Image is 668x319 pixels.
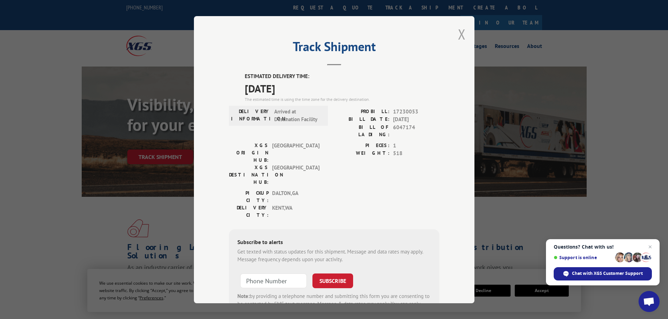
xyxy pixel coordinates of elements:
span: KENT , WA [272,204,319,219]
div: by providing a telephone number and submitting this form you are consenting to be contacted by SM... [237,292,431,316]
span: 17230053 [393,108,439,116]
div: Subscribe to alerts [237,237,431,248]
span: [GEOGRAPHIC_DATA] [272,164,319,186]
div: Get texted with status updates for this shipment. Message and data rates may apply. Message frequ... [237,248,431,263]
span: 6047174 [393,123,439,138]
span: Arrived at Destination Facility [274,108,322,123]
span: DALTON , GA [272,189,319,204]
div: Chat with XGS Customer Support [554,267,652,280]
label: PROBILL: [334,108,390,116]
label: DELIVERY CITY: [229,204,269,219]
button: Close modal [458,25,466,43]
label: DELIVERY INFORMATION: [231,108,271,123]
label: XGS DESTINATION HUB: [229,164,269,186]
span: [GEOGRAPHIC_DATA] [272,141,319,164]
strong: Note: [237,292,250,299]
input: Phone Number [240,273,307,288]
label: ESTIMATED DELIVERY TIME: [245,72,439,81]
label: BILL OF LADING: [334,123,390,138]
span: 518 [393,150,439,158]
h2: Track Shipment [229,42,439,55]
label: PIECES: [334,141,390,150]
label: BILL DATE: [334,116,390,124]
span: Support is online [554,255,613,260]
button: SUBSCRIBE [312,273,353,288]
span: Close chat [646,243,654,251]
label: WEIGHT: [334,150,390,158]
div: Open chat [639,291,660,312]
span: [DATE] [245,80,439,96]
div: The estimated time is using the time zone for the delivery destination. [245,96,439,102]
span: 1 [393,141,439,150]
label: XGS ORIGIN HUB: [229,141,269,164]
span: Chat with XGS Customer Support [572,270,643,277]
span: [DATE] [393,116,439,124]
span: Questions? Chat with us! [554,244,652,250]
label: PICKUP CITY: [229,189,269,204]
